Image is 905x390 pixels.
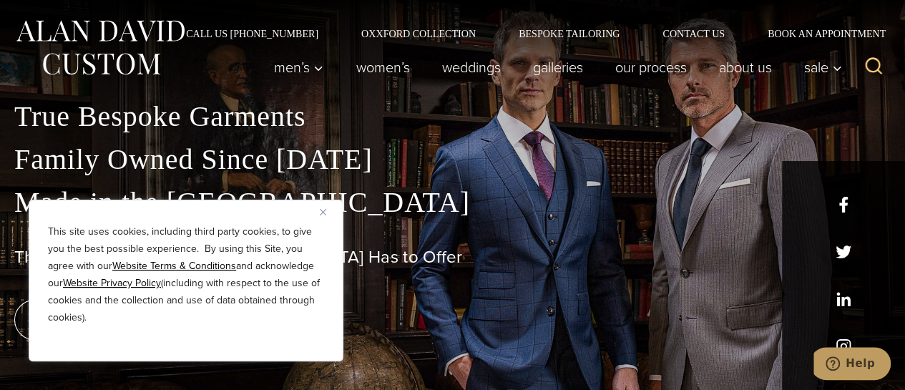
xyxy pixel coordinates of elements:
[258,53,340,82] button: Men’s sub menu toggle
[320,203,337,220] button: Close
[258,53,850,82] nav: Primary Navigation
[813,347,891,383] iframe: Opens a widget where you can chat to one of our agents
[426,53,517,82] a: weddings
[14,16,186,79] img: Alan David Custom
[14,247,891,268] h1: The Best Custom Suits [GEOGRAPHIC_DATA] Has to Offer
[340,29,497,39] a: Oxxford Collection
[641,29,746,39] a: Contact Us
[14,95,891,224] p: True Bespoke Garments Family Owned Since [DATE] Made in the [GEOGRAPHIC_DATA]
[14,300,215,340] a: book an appointment
[703,53,788,82] a: About Us
[48,223,324,326] p: This site uses cookies, including third party cookies, to give you the best possible experience. ...
[517,53,599,82] a: Galleries
[112,258,236,273] a: Website Terms & Conditions
[340,53,426,82] a: Women’s
[746,29,891,39] a: Book an Appointment
[497,29,641,39] a: Bespoke Tailoring
[788,53,850,82] button: Sale sub menu toggle
[165,29,340,39] a: Call Us [PHONE_NUMBER]
[320,209,326,215] img: Close
[599,53,703,82] a: Our Process
[165,29,891,39] nav: Secondary Navigation
[856,50,891,84] button: View Search Form
[63,276,161,291] a: Website Privacy Policy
